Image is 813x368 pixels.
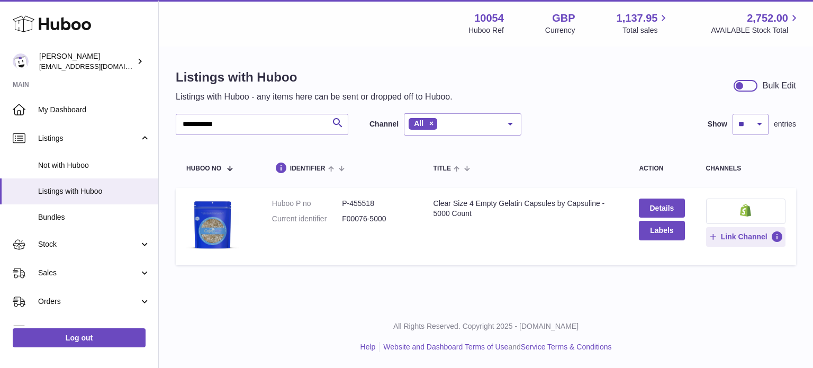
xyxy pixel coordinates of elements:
[639,199,684,218] a: Details
[38,186,150,196] span: Listings with Huboo
[38,297,139,307] span: Orders
[706,227,786,246] button: Link Channel
[468,25,504,35] div: Huboo Ref
[290,165,326,172] span: identifier
[639,221,684,240] button: Labels
[176,69,453,86] h1: Listings with Huboo
[369,119,399,129] label: Channel
[622,25,670,35] span: Total sales
[474,11,504,25] strong: 10054
[186,199,239,252] img: Clear Size 4 Empty Gelatin Capsules by Capsuline - 5000 Count
[552,11,575,25] strong: GBP
[38,325,150,335] span: Usage
[763,80,796,92] div: Bulk Edit
[774,119,796,129] span: entries
[342,199,412,209] dd: P-455518
[38,160,150,170] span: Not with Huboo
[433,199,618,219] div: Clear Size 4 Empty Gelatin Capsules by Capsuline - 5000 Count
[711,25,800,35] span: AVAILABLE Stock Total
[545,25,575,35] div: Currency
[639,165,684,172] div: action
[13,53,29,69] img: internalAdmin-10054@internal.huboo.com
[13,328,146,347] a: Log out
[360,343,376,351] a: Help
[711,11,800,35] a: 2,752.00 AVAILABLE Stock Total
[721,232,767,241] span: Link Channel
[414,119,423,128] span: All
[706,165,786,172] div: channels
[272,214,342,224] dt: Current identifier
[39,51,134,71] div: [PERSON_NAME]
[740,204,751,217] img: shopify-small.png
[708,119,727,129] label: Show
[521,343,612,351] a: Service Terms & Conditions
[747,11,788,25] span: 2,752.00
[167,321,805,331] p: All Rights Reserved. Copyright 2025 - [DOMAIN_NAME]
[38,212,150,222] span: Bundles
[617,11,658,25] span: 1,137.95
[176,91,453,103] p: Listings with Huboo - any items here can be sent or dropped off to Huboo.
[383,343,508,351] a: Website and Dashboard Terms of Use
[433,165,451,172] span: title
[38,268,139,278] span: Sales
[617,11,670,35] a: 1,137.95 Total sales
[38,239,139,249] span: Stock
[186,165,221,172] span: Huboo no
[342,214,412,224] dd: F00076-5000
[38,105,150,115] span: My Dashboard
[39,62,156,70] span: [EMAIL_ADDRESS][DOMAIN_NAME]
[380,342,611,352] li: and
[38,133,139,143] span: Listings
[272,199,342,209] dt: Huboo P no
